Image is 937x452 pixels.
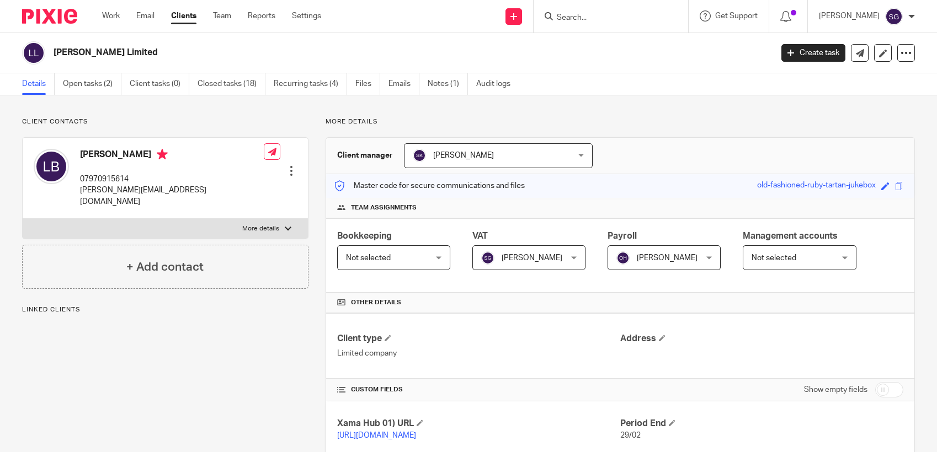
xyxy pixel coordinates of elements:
p: Limited company [337,348,620,359]
a: Email [136,10,155,21]
span: [PERSON_NAME] [637,254,698,262]
input: Search [556,13,655,23]
p: 07970915614 [80,174,264,185]
h4: Client type [337,333,620,345]
span: Get Support [715,12,758,20]
a: Recurring tasks (4) [274,73,347,95]
a: Files [355,73,380,95]
a: Closed tasks (18) [198,73,265,95]
span: Not selected [752,254,796,262]
a: Details [22,73,55,95]
h3: Client manager [337,150,393,161]
a: Open tasks (2) [63,73,121,95]
img: svg%3E [481,251,494,265]
span: VAT [472,232,488,240]
h4: [PERSON_NAME] [80,149,264,163]
p: More details [326,117,915,126]
p: More details [242,224,279,233]
h4: + Add contact [126,259,204,276]
a: Settings [292,10,321,21]
h4: Address [620,333,903,345]
span: Management accounts [743,232,838,240]
p: Linked clients [22,305,308,314]
img: svg%3E [34,149,69,184]
div: old-fashioned-ruby-tartan-jukebox [757,180,876,192]
span: Bookkeeping [337,232,392,240]
label: Show empty fields [804,384,867,395]
p: [PERSON_NAME] [819,10,880,21]
a: Create task [781,44,845,62]
h2: [PERSON_NAME] Limited [54,47,622,58]
img: svg%3E [413,149,426,162]
p: [PERSON_NAME][EMAIL_ADDRESS][DOMAIN_NAME] [80,185,264,207]
img: svg%3E [885,8,903,25]
h4: Period End [620,418,903,429]
i: Primary [157,149,168,160]
a: Work [102,10,120,21]
p: Client contacts [22,117,308,126]
span: [PERSON_NAME] [502,254,562,262]
a: Audit logs [476,73,519,95]
img: Pixie [22,9,77,24]
a: Reports [248,10,275,21]
h4: Xama Hub 01) URL [337,418,620,429]
span: 29/02 [620,432,641,439]
h4: CUSTOM FIELDS [337,385,620,394]
span: Not selected [346,254,391,262]
img: svg%3E [22,41,45,64]
a: [URL][DOMAIN_NAME] [337,432,416,439]
img: svg%3E [616,251,630,265]
span: Other details [351,298,401,307]
a: Client tasks (0) [130,73,189,95]
a: Team [213,10,231,21]
a: Notes (1) [428,73,468,95]
a: Clients [171,10,196,21]
span: Payroll [608,232,637,240]
span: Team assignments [351,203,417,212]
p: Master code for secure communications and files [334,180,525,191]
a: Emails [388,73,419,95]
span: [PERSON_NAME] [433,152,494,159]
